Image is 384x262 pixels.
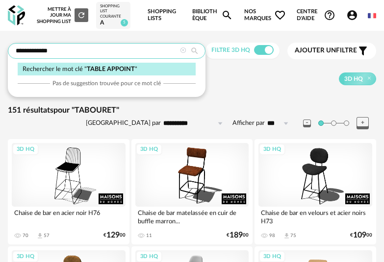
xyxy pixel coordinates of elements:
[103,232,126,238] div: € 00
[255,139,376,244] a: 3D HQ Chaise de bar en velours et acier noirs H73 98 Download icon 75 €10900
[18,63,196,76] div: Rechercher le mot clé " "
[269,233,275,238] div: 98
[135,207,249,226] div: Chaise de bar matelassée en cuir de buffle marron...
[357,45,369,57] span: Filter icon
[324,9,335,21] span: Help Circle Outline icon
[86,119,161,127] label: [GEOGRAPHIC_DATA] par
[146,233,152,238] div: 11
[258,207,372,226] div: Chaise de bar en velours et acier noirs H73
[121,19,128,26] span: 5
[232,119,265,127] label: Afficher par
[36,6,88,24] div: Mettre à jour ma Shopping List
[290,233,296,238] div: 75
[368,12,376,20] img: fr
[274,9,286,21] span: Heart Outline icon
[8,139,129,244] a: 3D HQ Chaise de bar en acier noir H76 70 Download icon 57 €12900
[87,66,135,72] span: TABLE APPOINT
[12,207,126,226] div: Chaise de bar en acier noir H76
[344,75,363,83] span: 3D HQ
[283,232,290,239] span: Download icon
[44,233,50,238] div: 57
[100,4,127,19] div: Shopping List courante
[8,5,25,25] img: OXP
[346,9,358,21] span: Account Circle icon
[211,47,250,53] span: Filtre 3D HQ
[346,9,362,21] span: Account Circle icon
[52,79,161,87] span: Pas de suggestion trouvée pour ce mot clé
[295,47,336,54] span: Ajouter un
[77,13,86,18] span: Refresh icon
[12,143,39,156] div: 3D HQ
[221,9,233,21] span: Magnify icon
[36,232,44,239] span: Download icon
[53,106,119,114] span: pour "TABOURET"
[230,232,243,238] span: 189
[100,19,127,27] div: A
[23,233,28,238] div: 70
[131,139,253,244] a: 3D HQ Chaise de bar matelassée en cuir de buffle marron... 11 €18900
[136,143,162,156] div: 3D HQ
[350,232,372,238] div: € 00
[287,43,376,59] button: Ajouter unfiltre Filter icon
[295,47,357,55] span: filtre
[8,105,376,116] div: 151 résultats
[227,232,249,238] div: € 00
[297,8,335,23] span: Centre d'aideHelp Circle Outline icon
[106,232,120,238] span: 129
[353,232,366,238] span: 109
[100,4,127,27] a: Shopping List courante A 5
[259,143,285,156] div: 3D HQ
